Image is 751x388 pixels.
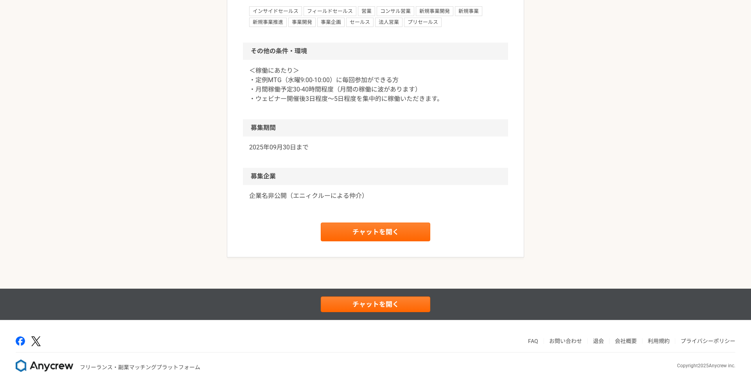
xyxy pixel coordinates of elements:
[243,43,508,60] h2: その他の条件・環境
[321,296,430,312] a: チャットを開く
[677,362,735,369] p: Copyright 2025 Anycrew inc.
[288,18,316,27] span: 事業開発
[249,191,502,201] a: 企業名非公開（エニィクルーによる仲介）
[375,18,402,27] span: 法人営業
[549,338,582,344] a: お問い合わせ
[80,363,200,372] p: フリーランス・副業マッチングプラットフォーム
[243,168,508,185] h2: 募集企業
[31,336,41,346] img: x-391a3a86.png
[243,119,508,137] h2: 募集期間
[321,223,430,241] a: チャットを開く
[615,338,637,344] a: 会社概要
[528,338,538,344] a: FAQ
[593,338,604,344] a: 退会
[416,6,453,16] span: 新規事業開発
[16,336,25,346] img: facebook-2adfd474.png
[648,338,670,344] a: 利用規約
[346,18,374,27] span: セールス
[249,6,302,16] span: インサイドセールス
[249,18,287,27] span: 新規事業推進
[681,338,735,344] a: プライバシーポリシー
[317,18,345,27] span: 事業企画
[16,359,74,372] img: 8DqYSo04kwAAAAASUVORK5CYII=
[455,6,482,16] span: 新規事業
[249,66,502,104] p: ＜稼働にあたり＞ ・定例MTG（水曜9:00-10:00）に毎回参加ができる方 ・月間稼働予定30-40時間程度（月間の稼働に波があります） ・ウェビナー開催後3日程度〜5日程度を集中的に稼働い...
[304,6,356,16] span: フィールドセールス
[377,6,414,16] span: コンサル営業
[404,18,442,27] span: プリセールス
[249,143,502,152] p: 2025年09月30日まで
[358,6,375,16] span: 営業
